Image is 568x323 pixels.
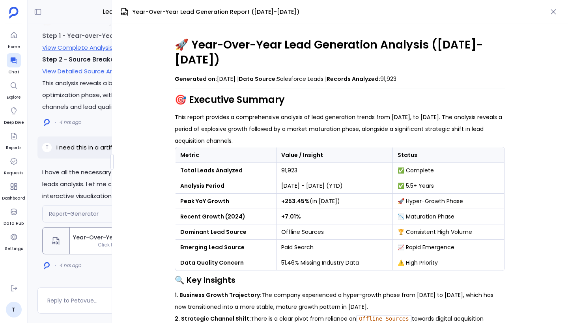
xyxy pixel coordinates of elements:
span: Home [7,44,21,50]
span: Chat [7,69,21,75]
td: 🚀 Hyper-Growth Phase [392,194,504,209]
strong: Analysis Period [180,182,224,190]
span: Year-Over-Year Lead Generation Report ([DATE]-[DATE]) [73,233,199,242]
strong: Total Leads Analyzed [180,166,243,174]
th: Metric [176,147,277,163]
strong: Data Quality Concern [180,259,244,267]
code: Offline Sources [356,315,411,322]
span: 4 hrs ago [59,262,81,269]
a: Reports [6,129,21,151]
img: logo [44,119,50,126]
p: I have all the necessary data from the comprehensive year-over-year leads analysis. Let me create... [42,166,250,202]
span: Deep Dive [4,119,24,126]
span: T [46,144,49,151]
span: Report-Generator [49,210,99,218]
strong: +253.45% [281,197,310,205]
span: Lead Creation - Last 2 Years [77,7,215,17]
span: Requests [4,170,23,176]
span: Explore [7,94,21,101]
strong: Records Analyzed: [327,75,380,83]
th: Status [392,147,504,163]
td: (in [DATE]) [277,194,392,209]
span: Reports [6,145,21,151]
td: Offline Sources [277,224,392,240]
span: Dashboard [2,195,25,202]
img: logo [44,262,50,269]
h2: 🎯 Executive Summary [175,93,505,106]
button: Year-Over-Year Lead Generation Report ([DATE]-[DATE])Click to open interactive artifact [42,227,203,254]
p: This report provides a comprehensive analysis of lead generation trends from [DATE], to [DATE]. T... [175,111,505,147]
h1: 🚀 Year-Over-Year Lead Generation Analysis ([DATE]-[DATE]) [175,37,505,67]
strong: Step 2 - Source Breakdown & Trends: [42,55,159,63]
p: This analysis reveals a business in transition from rapid growth to optimization phase, with sign... [42,77,250,113]
span: Click to open interactive artifact [70,242,202,248]
td: ⚠️ High Priority [392,255,504,271]
td: 91,923 [277,163,392,178]
span: 4 hrs ago [59,119,81,125]
span: Year-Over-Year Lead Generation Report ([DATE]-[DATE]) [133,8,299,16]
strong: Emerging Lead Source [180,243,245,251]
span: Data Hub [4,220,24,227]
td: ✅ 5.5+ Years [392,178,504,194]
strong: 2. Strategic Channel Shift: [175,315,251,323]
a: Home [7,28,21,50]
a: T [6,302,22,317]
a: Chat [7,53,21,75]
td: Paid Search [277,240,392,255]
p: [DATE] | Salesforce Leads | 91,923 [175,73,505,85]
p: I need this in a artifact report [56,143,143,152]
img: petavue logo [9,7,19,19]
a: Deep Dive [4,104,24,126]
td: 📉 Maturation Phase [392,209,504,224]
th: Value / Insight [277,147,392,163]
p: The company experienced a hyper-growth phase from [DATE] to [DATE], which has now transitioned in... [175,289,505,313]
h3: 🔍 Key Insights [175,274,505,286]
a: View Complete Analysis [42,43,113,52]
a: Settings [5,230,23,252]
strong: Generated on: [175,75,217,83]
strong: Recent Growth (2024) [180,213,245,220]
a: Dashboard [2,179,25,202]
td: 📈 Rapid Emergence [392,240,504,255]
a: Explore [7,78,21,101]
span: Settings [5,246,23,252]
td: ✅ Complete [392,163,504,178]
strong: Peak YoY Growth [180,197,229,205]
td: 51.46% Missing Industry Data [277,255,392,271]
a: View Detailed Source Analysis [42,67,129,75]
td: 🏆 Consistent High Volume [392,224,504,240]
strong: 1. Business Growth Trajectory: [175,291,262,299]
a: Requests [4,154,23,176]
a: Data Hub [4,205,24,227]
strong: Dominant Lead Source [180,228,247,236]
td: [DATE] - [DATE] (YTD) [277,178,392,194]
strong: +7.01% [281,213,301,220]
strong: Data Source: [239,75,277,83]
